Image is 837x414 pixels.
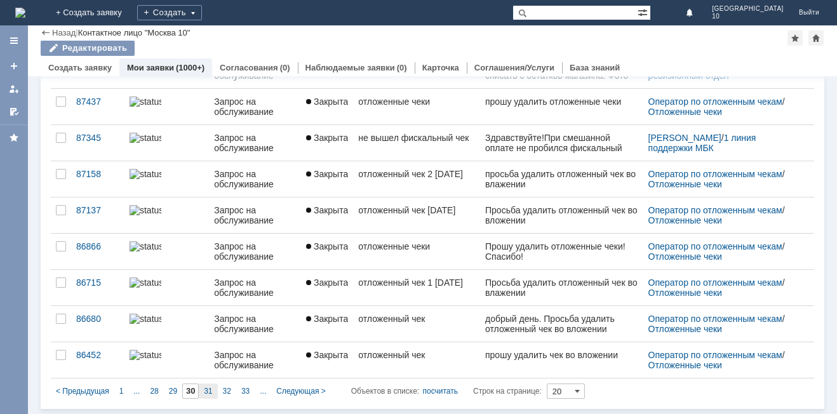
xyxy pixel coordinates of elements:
div: отложенный чек [DATE] [358,205,475,215]
div: отложенный чек 1 [DATE] [358,277,475,288]
a: отложенный чек [353,306,480,342]
div: 87345 [76,133,119,143]
a: statusbar-0 (1).png [124,161,209,197]
span: [GEOGRAPHIC_DATA] [712,5,784,13]
span: Объектов в списке: [351,387,419,396]
a: Закрыта [301,342,353,378]
a: Запрос на обслуживание [209,125,301,161]
div: 87437 [76,97,119,107]
span: 10 [712,13,784,20]
a: Мои заявки [127,63,174,72]
a: statusbar-0 (1).png [124,306,209,342]
div: / [648,314,799,334]
a: Закрыта [301,197,353,233]
a: Закрыта [301,234,353,269]
div: Запрос на обслуживание [214,314,296,334]
span: 32 [223,387,231,396]
a: Запрос на обслуживание [209,306,301,342]
div: 86680 [76,314,119,324]
a: statusbar-100 (1).png [124,89,209,124]
div: Контактное лицо "Москва 10" [78,28,191,37]
div: Добавить в избранное [787,30,803,46]
img: logo [15,8,25,18]
div: Сделать домашней страницей [808,30,824,46]
span: 29 [169,387,177,396]
div: / [648,169,799,189]
div: отложенные чеки [358,97,475,107]
div: Запрос на обслуживание [214,350,296,370]
img: statusbar-100 (1).png [130,241,161,251]
div: 86866 [76,241,119,251]
a: Мои заявки [4,79,24,99]
a: Оператор по отложенным чекам [648,350,782,360]
span: Следующая > [276,387,325,396]
a: Оператор по отложенным чекам [648,241,782,251]
div: (0) [280,63,290,72]
a: Отложенные чеки [648,215,722,225]
a: statusbar-0 (1).png [124,270,209,305]
span: 31 [204,387,212,396]
a: statusbar-0 (1).png [124,197,209,233]
span: Закрыта [306,277,348,288]
a: statusbar-100 (1).png [124,342,209,378]
img: statusbar-100 (1).png [130,350,161,360]
a: 87437 [71,89,124,124]
div: отложенный чек [358,350,475,360]
a: Отложенные чеки [648,360,722,370]
a: Создать заявку [4,56,24,76]
a: 87158 [71,161,124,197]
span: Закрыта [306,97,348,107]
div: (0) [397,63,407,72]
a: Закрыта [301,161,353,197]
a: 86452 [71,342,124,378]
a: Отложенные чеки [648,107,722,117]
span: Закрыта [306,205,348,215]
a: Отложенные чеки [648,288,722,298]
div: отложенный чек 2 [DATE] [358,169,475,179]
div: 86715 [76,277,119,288]
a: Отложенные чеки [648,251,722,262]
img: statusbar-0 (1).png [130,205,161,215]
span: < Предыдущая [56,387,109,396]
span: ... [260,387,266,396]
img: statusbar-100 (1).png [130,97,161,107]
span: Закрыта [306,350,348,360]
a: отложенные чеки [353,89,480,124]
span: 1 [119,387,124,396]
div: Запрос на обслуживание [214,205,296,225]
a: statusbar-100 (1).png [124,234,209,269]
span: Закрыта [306,169,348,179]
a: 87137 [71,197,124,233]
a: Запрос на обслуживание [209,197,301,233]
span: 33 [241,387,250,396]
a: 1 линия поддержки МБК [648,133,759,153]
a: Соглашения/Услуги [474,63,554,72]
a: Мои согласования [4,102,24,122]
div: 87158 [76,169,119,179]
div: | [76,27,77,37]
a: 86715 [71,270,124,305]
span: 28 [150,387,158,396]
div: посчитать [422,384,458,399]
a: Запрос на обслуживание [209,342,301,378]
div: / [648,277,799,298]
a: Отложенные чеки [648,179,722,189]
a: Оператор по отложенным чекам [648,314,782,324]
a: База знаний [570,63,620,72]
div: (1000+) [176,63,204,72]
a: Запрос на обслуживание [209,234,301,269]
a: отложенный чек 2 [DATE] [353,161,480,197]
a: Карточка [422,63,459,72]
div: / [648,133,799,153]
a: Отложенные чеки [648,324,722,334]
div: отложенные чеки [358,241,475,251]
i: Строк на странице: [351,384,542,399]
a: [PERSON_NAME] [648,133,721,143]
a: Оператор по отложенным чекам [648,277,782,288]
div: / [648,241,799,262]
a: Закрыта [301,89,353,124]
img: statusbar-0 (1).png [130,277,161,288]
a: Наблюдаемые заявки [305,63,395,72]
div: Запрос на обслуживание [214,97,296,117]
a: Запрос на обслуживание [209,161,301,197]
